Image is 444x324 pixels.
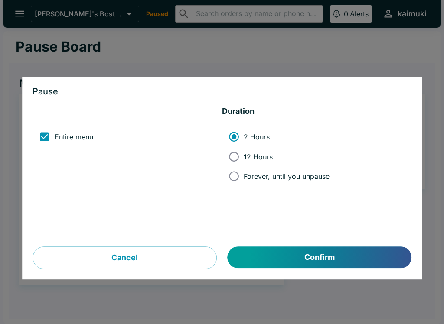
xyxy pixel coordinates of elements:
h3: Pause [33,87,411,96]
h5: ‏ [33,107,222,117]
button: Confirm [228,247,411,269]
h5: Duration [222,107,411,117]
span: 12 Hours [244,152,273,161]
span: Forever, until you unpause [244,172,330,181]
span: Entire menu [55,133,93,141]
span: 2 Hours [244,133,270,141]
button: Cancel [33,247,217,269]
